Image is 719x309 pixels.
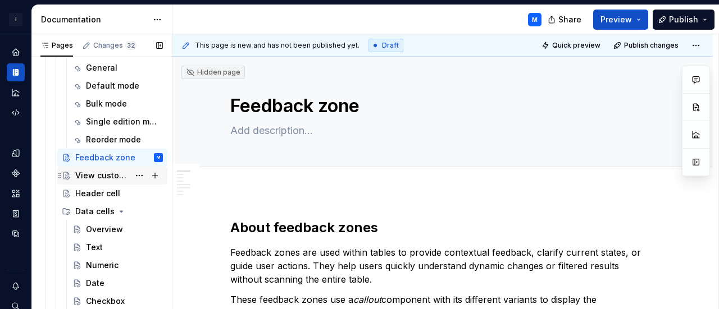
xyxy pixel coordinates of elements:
button: Quick preview [538,38,606,53]
a: View customization Panel [57,167,167,185]
a: Design tokens [7,144,25,162]
div: Header cell [75,188,120,199]
div: Changes [93,41,136,50]
button: Notifications [7,277,25,295]
a: Assets [7,185,25,202]
a: Numeric [68,256,167,274]
div: Text [86,242,103,253]
a: Components [7,164,25,182]
span: Share [558,14,581,25]
textarea: Feedback zone [228,93,653,119]
span: Quick preview [552,41,600,50]
button: Share [542,10,589,30]
a: Code automation [7,104,25,122]
div: Pages [40,41,73,50]
div: Data cells [75,206,115,217]
a: Feedback zoneM [57,149,167,167]
a: Overview [68,220,167,238]
a: Data sources [7,225,25,243]
div: M [157,152,160,163]
div: Bulk mode [86,98,127,109]
div: Numeric [86,260,119,271]
button: Publish [653,10,715,30]
span: Publish [669,14,698,25]
span: Publish changes [624,41,679,50]
div: Data cells [57,202,167,220]
a: Home [7,43,25,61]
p: Feedback zones are used within tables to provide contextual feedback, clarify current states, or ... [230,246,655,286]
a: Bulk mode [68,95,167,113]
a: Reorder mode [68,131,167,149]
div: Feedback zone [75,152,135,163]
em: callout [353,294,381,305]
button: Preview [593,10,648,30]
div: I [9,13,22,26]
span: Preview [600,14,632,25]
a: Default mode [68,77,167,95]
div: Single edition mode [86,116,161,127]
span: Draft [382,41,399,50]
button: I [2,7,29,31]
div: View customization Panel [75,170,129,181]
div: Date [86,278,104,289]
a: Storybook stories [7,205,25,223]
div: General [86,62,117,73]
div: Hidden page [186,68,240,77]
a: Header cell [57,185,167,202]
div: M [532,15,538,24]
span: 32 [125,41,136,50]
div: Documentation [41,14,147,25]
a: Analytics [7,84,25,102]
a: Text [68,238,167,256]
div: Reorder mode [86,134,141,145]
div: Default mode [86,80,139,91]
a: Single edition mode [68,113,167,131]
a: Documentation [7,63,25,81]
h2: About feedback zones [230,219,655,237]
a: General [68,59,167,77]
div: Checkbox [86,296,125,307]
span: This page is new and has not been published yet. [195,41,359,50]
a: Date [68,274,167,292]
div: Overview [86,224,123,235]
button: Publish changes [610,38,684,53]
